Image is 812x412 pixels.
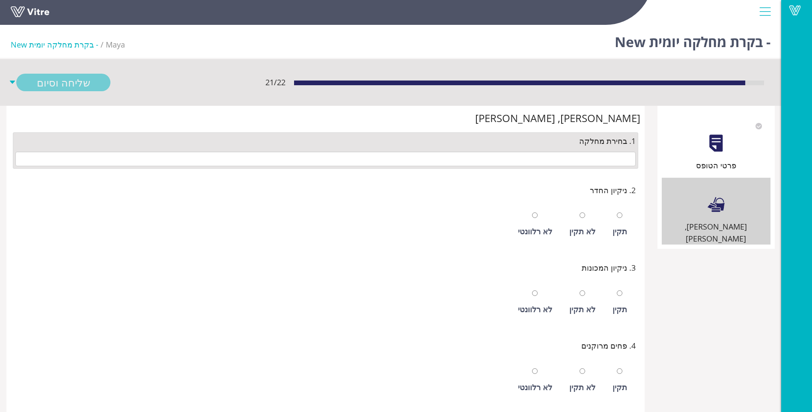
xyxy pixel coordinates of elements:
[265,76,286,88] span: 21 / 22
[662,221,770,245] div: [PERSON_NAME], [PERSON_NAME]
[581,340,636,352] span: 4. פחים מרוקנים
[11,110,640,126] div: [PERSON_NAME], [PERSON_NAME]
[569,225,595,237] div: לא תקין
[615,21,770,58] h1: - בקרת מחלקה יומית New
[582,262,636,274] span: 3. ניקיון המכונות
[613,225,627,237] div: תקין
[569,381,595,393] div: לא תקין
[613,381,627,393] div: תקין
[518,381,552,393] div: לא רלוונטי
[518,303,552,315] div: לא רלוונטי
[106,39,125,50] span: 246
[579,135,636,147] span: 1. בחירת מחלקה
[662,159,770,171] div: פרטי הטופס
[569,303,595,315] div: לא תקין
[518,225,552,237] div: לא רלוונטי
[613,303,627,315] div: תקין
[9,74,16,91] span: caret-down
[11,39,106,51] li: - בקרת מחלקה יומית New
[590,184,636,196] span: 2. ניקיון החדר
